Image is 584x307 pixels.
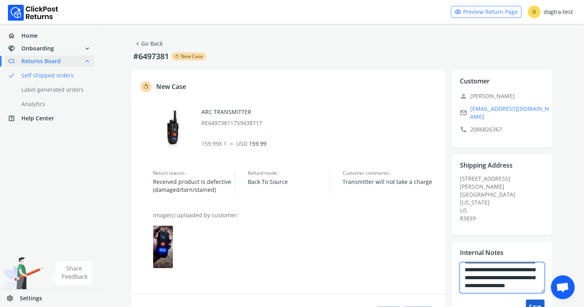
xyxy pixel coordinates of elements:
[21,44,54,52] span: Onboarding
[20,294,42,302] span: Settings
[181,53,203,60] span: New Case
[8,70,15,81] span: done
[156,82,186,91] p: New Case
[460,191,549,199] div: [GEOGRAPHIC_DATA]
[528,6,573,18] div: dogtra-test
[460,160,512,170] p: Shipping Address
[236,140,247,147] span: USD
[153,211,437,219] p: Image(s) uploaded by customer:
[5,113,94,124] a: help_centerHelp Center
[236,140,266,147] span: 159.99
[230,140,233,147] span: =
[460,124,549,135] p: 2086826367
[201,119,438,127] p: RE64973811759438717
[5,98,103,110] a: Analytics
[153,226,173,268] img: row_item_image
[8,43,21,54] span: handshake
[84,56,91,67] span: expand_less
[5,30,94,41] a: homeHome
[8,56,21,67] span: low_priority
[460,248,503,257] p: Internal Notes
[460,214,549,222] div: 83839
[460,107,467,118] span: email
[460,91,467,102] span: person
[528,6,540,18] span: D
[134,38,163,49] a: Go Back
[21,114,54,122] span: Help Center
[454,6,461,17] span: visibility
[153,108,193,148] img: row_image
[50,261,93,285] img: share feedback
[8,113,21,124] span: help_center
[153,178,235,194] span: Received product is defective (damaged/torn/stained)
[201,140,438,148] p: 159.99 X 1
[131,37,166,51] button: chevron_leftGo Back
[6,293,20,304] span: settings
[551,275,574,299] div: Open chat
[248,170,329,176] span: Refund mode :
[343,170,437,176] span: Customer comments :
[460,199,549,207] div: [US_STATE]
[460,91,549,102] p: [PERSON_NAME]
[460,105,549,121] a: email[EMAIL_ADDRESS][DOMAIN_NAME]
[21,57,61,65] span: Returns Board
[84,43,91,54] span: expand_more
[8,5,58,21] img: Logo
[153,170,235,176] span: Return reason :
[134,38,141,49] span: chevron_left
[131,51,171,62] p: #6497381
[5,84,103,95] a: Label generated orders
[451,6,521,18] a: visibilityPreview Return Page
[460,207,549,214] div: US
[248,178,329,186] span: Back To Source
[343,178,437,186] span: Transmitter will not take a charge
[460,175,549,222] div: [STREET_ADDRESS][PERSON_NAME]
[460,124,467,135] span: call
[174,53,179,60] span: rotate_left
[143,82,149,91] span: rotate_left
[8,30,21,41] span: home
[460,76,489,86] p: Customer
[21,32,38,40] span: Home
[5,70,103,81] a: doneSelf shipped orders
[201,108,438,127] div: ARC TRANSMITTER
